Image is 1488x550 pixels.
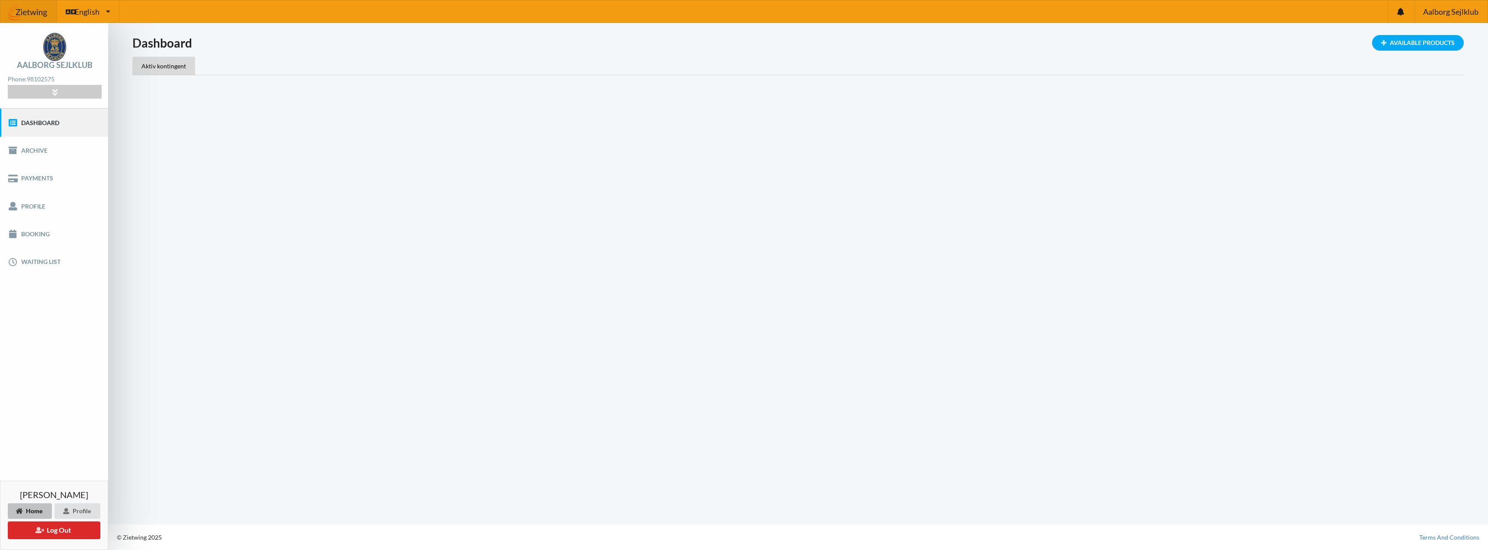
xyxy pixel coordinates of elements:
span: English [75,8,99,16]
div: Aktiv kontingent [132,57,195,75]
div: Aalborg Sejlklub [17,61,93,69]
h1: Dashboard [132,35,1464,51]
div: Home [8,503,52,519]
div: Available Products [1372,35,1464,51]
span: Aalborg Sejlklub [1423,8,1478,16]
button: Log Out [8,521,100,539]
div: Profile [55,503,100,519]
a: Terms And Conditions [1419,533,1479,542]
div: Phone: [8,74,101,85]
img: logo [43,33,66,61]
strong: 98102575 [27,75,55,83]
span: [PERSON_NAME] [20,490,88,499]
